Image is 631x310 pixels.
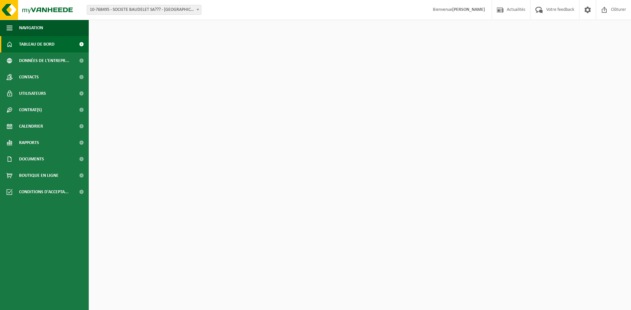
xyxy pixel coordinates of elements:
span: Documents [19,151,44,167]
span: Contacts [19,69,39,85]
span: Calendrier [19,118,43,134]
span: Conditions d'accepta... [19,184,69,200]
span: 10-768495 - SOCIETE BAUDELET SA??? - BLARINGHEM [87,5,201,15]
span: Tableau de bord [19,36,55,52]
span: Rapports [19,134,39,151]
strong: [PERSON_NAME] [452,7,485,12]
span: Données de l'entrepr... [19,52,69,69]
span: 10-768495 - SOCIETE BAUDELET SA??? - BLARINGHEM [87,5,201,14]
span: Contrat(s) [19,102,42,118]
span: Navigation [19,20,43,36]
span: Boutique en ligne [19,167,58,184]
span: Utilisateurs [19,85,46,102]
